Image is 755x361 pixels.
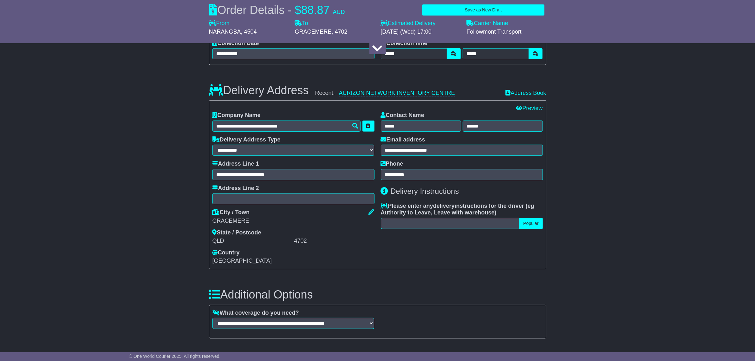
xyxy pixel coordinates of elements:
label: City / Town [212,209,250,216]
label: From [209,20,230,27]
span: GRACEMERE [295,29,332,35]
div: [DATE] (Wed) 17:00 [381,29,460,36]
span: NARANGBA [209,29,241,35]
label: Estimated Delivery [381,20,460,27]
label: Please enter any instructions for the driver ( ) [381,203,543,216]
span: [GEOGRAPHIC_DATA] [212,258,272,264]
span: 88.87 [301,3,330,16]
label: Contact Name [381,112,424,119]
label: To [295,20,308,27]
button: Popular [519,218,543,229]
button: Save as New Draft [422,4,544,16]
label: Country [212,249,240,256]
label: Carrier Name [467,20,508,27]
span: © One World Courier 2025. All rights reserved. [129,354,221,359]
div: 4702 [294,238,374,245]
a: AURIZON NETWORK INVENTORY CENTRE [339,90,455,96]
span: $ [295,3,301,16]
span: eg Authority to Leave, Leave with warehouse [381,203,534,216]
h3: Additional Options [209,288,546,301]
a: Preview [516,105,543,111]
label: Company Name [212,112,261,119]
label: Address Line 1 [212,161,259,167]
span: , 4504 [241,29,257,35]
div: Order Details - [209,3,345,17]
label: Phone [381,161,403,167]
label: What coverage do you need? [212,310,299,317]
span: delivery [433,203,455,209]
div: GRACEMERE [212,218,374,225]
a: Address Book [505,90,546,96]
span: AUD [333,9,345,15]
div: QLD [212,238,293,245]
span: , 4702 [332,29,348,35]
div: Recent: [315,90,499,97]
label: State / Postcode [212,229,261,236]
span: Delivery Instructions [390,187,459,195]
label: Address Line 2 [212,185,259,192]
div: Followmont Transport [467,29,546,36]
label: Delivery Address Type [212,136,281,143]
label: Collection Date [212,40,259,47]
h3: Delivery Address [209,84,309,97]
label: Email address [381,136,425,143]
